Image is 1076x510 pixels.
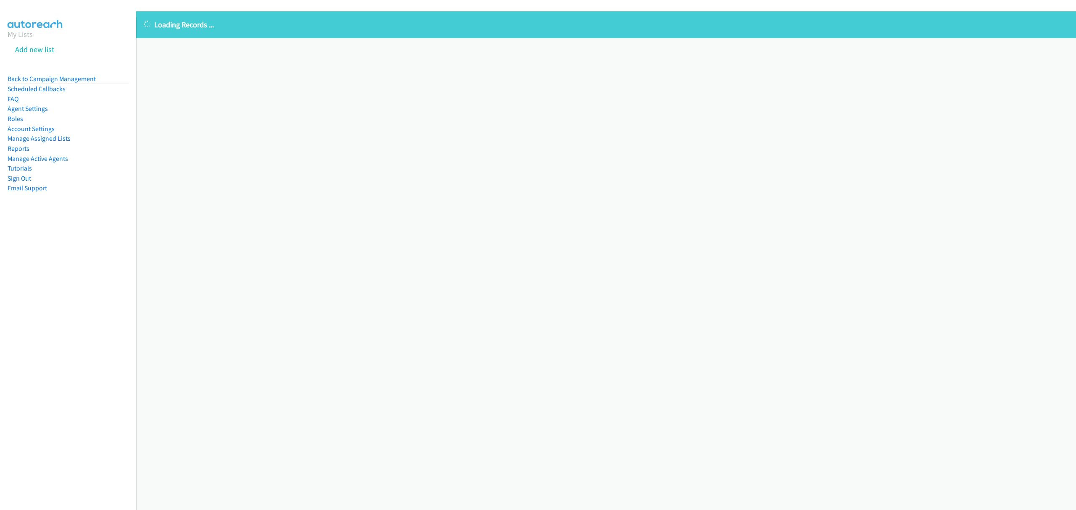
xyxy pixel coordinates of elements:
a: Add new list [15,45,54,54]
a: Back to Campaign Management [8,75,96,83]
a: Manage Assigned Lists [8,134,71,142]
a: Email Support [8,184,47,192]
a: Roles [8,115,23,123]
a: Scheduled Callbacks [8,85,66,93]
a: Agent Settings [8,105,48,113]
a: Sign Out [8,174,31,182]
a: FAQ [8,95,18,103]
a: My Lists [8,29,33,39]
a: Manage Active Agents [8,155,68,163]
a: Account Settings [8,125,55,133]
a: Tutorials [8,164,32,172]
a: Reports [8,145,29,152]
p: Loading Records ... [144,19,1068,30]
